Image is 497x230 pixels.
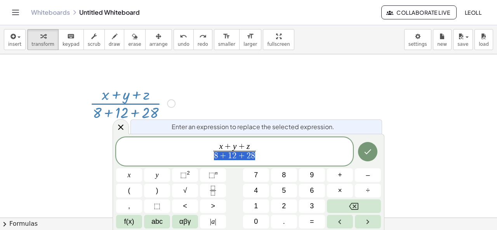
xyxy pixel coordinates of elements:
span: ⬚ [209,171,215,179]
span: < [183,201,187,211]
var: y [233,142,237,151]
button: Backspace [327,199,381,213]
span: > [211,201,215,211]
button: Minus [355,168,381,182]
span: 8 [251,152,255,160]
button: draw [104,29,125,50]
span: f(x) [124,216,134,227]
span: scrub [88,42,101,47]
button: , [116,199,142,213]
span: settings [408,42,427,47]
span: redo [198,42,208,47]
span: ÷ [366,185,370,196]
a: Whiteboards [31,9,70,16]
span: = [310,216,314,227]
span: ( [128,185,130,196]
button: save [453,29,473,50]
span: 3 [310,201,314,211]
span: 9 [310,170,314,180]
span: Enter an expression to replace the selected expression. [172,122,334,131]
span: + [218,152,228,161]
button: ( [116,184,142,197]
button: Done [358,142,377,161]
span: + [338,170,342,180]
span: 4 [254,185,258,196]
span: + [236,143,247,151]
span: ⬚ [154,201,160,211]
span: 5 [282,185,286,196]
button: undoundo [174,29,194,50]
span: x [128,170,131,180]
span: save [457,42,468,47]
button: Absolute value [200,215,226,228]
span: undo [178,42,189,47]
button: fullscreen [263,29,294,50]
button: transform [27,29,59,50]
button: leoll [458,5,488,19]
span: new [437,42,447,47]
span: 1 [254,201,258,211]
span: a [210,216,216,227]
span: load [479,42,489,47]
button: format_sizesmaller [214,29,240,50]
span: smaller [218,42,235,47]
button: Squared [172,168,198,182]
span: abc [151,216,163,227]
button: 6 [299,184,325,197]
button: Collaborate Live [381,5,457,19]
sup: 2 [187,170,190,176]
button: Square root [172,184,198,197]
span: insert [8,42,21,47]
button: settings [404,29,431,50]
span: transform [31,42,54,47]
span: + [236,152,247,161]
button: 1 [243,199,269,213]
button: Times [327,184,353,197]
button: Plus [327,168,353,182]
button: Greater than [200,199,226,213]
button: Greek alphabet [172,215,198,228]
i: format_size [247,32,254,41]
span: 6 [310,185,314,196]
button: Left arrow [327,215,353,228]
span: 0 [254,216,258,227]
button: insert [4,29,26,50]
span: ⬚ [180,171,187,179]
span: – [366,170,370,180]
span: | [215,218,216,225]
span: leoll [464,9,481,16]
button: 5 [271,184,297,197]
button: scrub [83,29,105,50]
span: √ [183,185,187,196]
var: x [219,142,223,151]
button: arrange [145,29,172,50]
sup: n [215,170,218,176]
i: format_size [223,32,230,41]
button: 4 [243,184,269,197]
span: 7 [254,170,258,180]
span: keypad [63,42,80,47]
span: αβγ [179,216,191,227]
span: fullscreen [267,42,290,47]
button: Divide [355,184,381,197]
span: larger [243,42,257,47]
button: y [144,168,170,182]
span: 8 [214,152,218,160]
button: new [433,29,452,50]
button: Fraction [200,184,226,197]
i: keyboard [67,32,75,41]
span: 1 [228,152,232,160]
span: arrange [149,42,168,47]
button: erase [124,29,145,50]
button: Equals [299,215,325,228]
span: 2 [282,201,286,211]
span: ) [156,185,158,196]
span: 2 [247,152,251,160]
i: redo [199,32,207,41]
button: Less than [172,199,198,213]
button: . [271,215,297,228]
button: 0 [243,215,269,228]
span: , [128,201,130,211]
button: Superscript [200,168,226,182]
button: 9 [299,168,325,182]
